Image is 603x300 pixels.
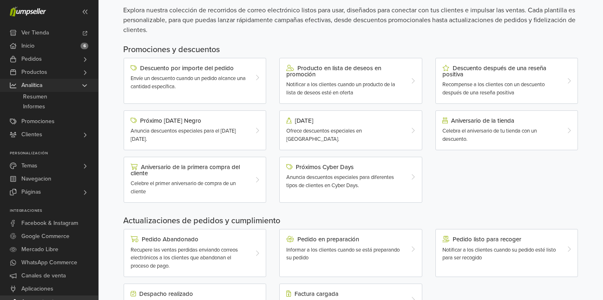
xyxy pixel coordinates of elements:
[123,5,578,35] span: Explora nuestra colección de recorridos de correo electrónico listos para usar, diseñados para co...
[21,53,42,66] span: Pedidos
[286,117,403,124] div: [DATE]
[442,117,559,124] div: Aniversario de la tienda
[21,79,42,92] span: Analítica
[442,236,559,243] div: Pedido listo para recoger
[21,243,58,256] span: Mercado Libre
[131,236,248,243] div: Pedido Abandonado
[442,247,556,261] span: Notificar a los clientes cuando su pedido esté listo para ser recogido
[131,75,246,90] span: Envíe un descuento cuando un pedido alcance una cantidad específica.
[286,174,394,189] span: Anuncia descuentos especiales para diferentes tipos de clientes en Cyber Days.
[81,43,88,49] span: 6
[131,291,248,297] div: Despacho realizado
[286,164,403,170] div: Próximos Cyber Days
[21,115,55,128] span: Promociones
[21,269,66,282] span: Canales de venta
[131,180,236,195] span: Celebre el primer aniversario de compra de un cliente
[286,247,400,261] span: Informar a los clientes cuando se está preparando su pedido
[286,65,403,78] div: Producto en lista de deseos en promoción
[442,128,537,142] span: Celebra el aniversario de tu tienda con un descuento.
[21,128,42,141] span: Clientes
[10,208,98,213] p: Integraciones
[23,102,45,112] span: Informes
[442,81,545,96] span: Recompense a los clientes con un descuento después de una reseña positiva
[286,128,362,142] span: Ofrece descuentos especiales en [GEOGRAPHIC_DATA].
[21,66,47,79] span: Productos
[21,282,53,295] span: Aplicaciones
[21,172,51,185] span: Navegacion
[123,45,578,55] h5: Promociones y descuentos
[23,92,47,102] span: Resumen
[131,247,238,269] span: Recupere las ventas perdidas enviando correos electrónicos a los clientes que abandonan el proces...
[21,256,77,269] span: WhatsApp Commerce
[21,185,41,199] span: Páginas
[10,151,98,156] p: Personalización
[21,39,35,53] span: Inicio
[286,236,403,243] div: Pedido en preparación
[21,217,78,230] span: Facebook & Instagram
[131,128,236,142] span: Anuncia descuentos especiales para el [DATE][DATE].
[123,216,578,226] h5: Actualizaciones de pedidos y cumplimiento
[21,159,37,172] span: Temas
[21,230,69,243] span: Google Commerce
[21,26,49,39] span: Ver Tienda
[131,65,248,71] div: Descuento por importe del pedido
[442,65,559,78] div: Descuento después de una reseña positiva
[286,81,395,96] span: Notificar a los clientes cuando un producto de la lista de deseos esté en oferta
[131,164,248,176] div: Aniversario de la primera compra del cliente
[286,291,403,297] div: Factura cargada
[131,117,248,124] div: Próximo [DATE] Negro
